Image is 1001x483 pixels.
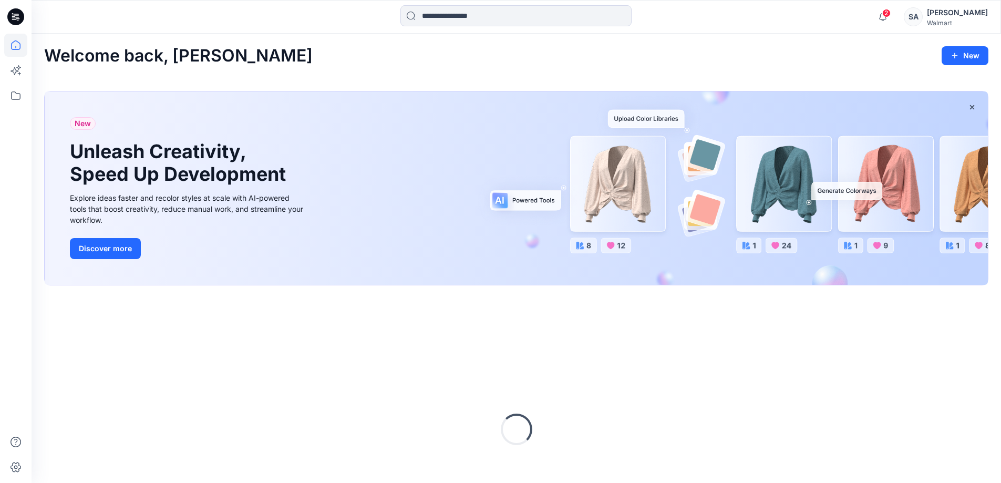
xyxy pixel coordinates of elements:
[70,238,306,259] a: Discover more
[904,7,923,26] div: SA
[75,117,91,130] span: New
[70,192,306,225] div: Explore ideas faster and recolor styles at scale with AI-powered tools that boost creativity, red...
[70,238,141,259] button: Discover more
[70,140,291,186] h1: Unleash Creativity, Speed Up Development
[44,46,313,66] h2: Welcome back, [PERSON_NAME]
[927,19,988,27] div: Walmart
[942,46,988,65] button: New
[882,9,891,17] span: 2
[927,6,988,19] div: [PERSON_NAME]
